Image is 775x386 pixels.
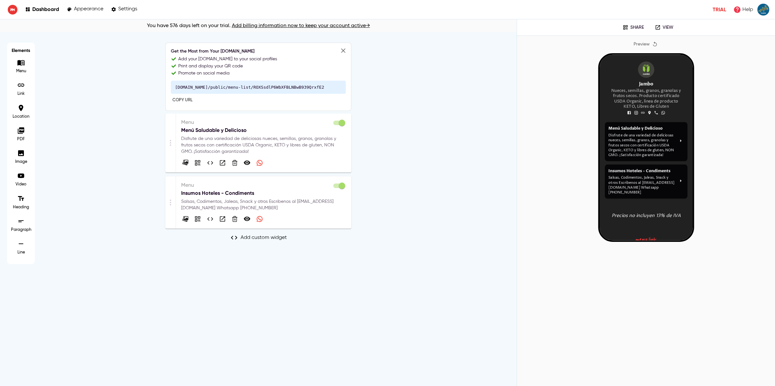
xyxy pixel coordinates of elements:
[171,48,346,55] h6: Get the Most from Your [DOMAIN_NAME]
[255,158,264,167] button: Disable WhatsApp Ordering
[11,182,31,187] p: Video
[178,56,277,62] p: Add your [DOMAIN_NAME] to your social profiles
[181,189,346,197] p: Insumos Hoteles - Condiments
[11,68,31,74] p: Menu
[663,25,673,30] p: View
[171,81,346,94] pre: [DOMAIN_NAME]/public/menu-list/ROXSsdlP6WbXFBLNBwB939QrxfE2
[193,214,202,223] button: Share
[172,97,192,104] span: Copy URL
[255,214,264,223] button: Disable WhatsApp Ordering
[181,182,346,189] p: Menu
[232,23,370,28] a: Add billing information now to keep your account active →
[40,198,63,209] a: Menu Link Logo
[193,158,202,167] button: Share
[10,46,32,55] h6: Elements
[731,4,755,15] a: Help
[742,6,753,14] p: Help
[206,158,215,167] button: Embedded code
[11,227,31,233] p: Paragraph
[11,136,31,142] p: PDF
[231,159,239,167] button: Delete Menu
[178,63,243,69] p: Print and display your QR code
[713,6,726,14] p: Trial
[243,214,252,223] button: Make Private
[181,119,346,126] p: Menu
[25,5,59,14] a: Dashboard
[181,126,346,134] p: Menú Saludable y Delicioso
[600,55,693,241] iframe: Mobile Preview
[218,158,227,167] button: View
[630,25,644,30] p: Share
[178,70,230,76] p: Promote on social media
[231,215,239,223] button: Delete Menu
[181,135,346,155] p: Disfrute de una variedad de deliciosas nueces, semillas, granos, granolas y frutos secos con cert...
[11,91,31,97] p: Link
[218,214,227,223] button: View
[171,95,194,105] button: Copy URL
[243,158,252,167] button: Make Private
[241,234,287,242] p: Add custom widget
[618,23,648,32] button: Share
[11,204,31,210] p: Heading
[67,5,103,14] a: Appearance
[74,6,103,12] p: Appearance
[111,5,137,14] a: Settings
[11,159,31,165] p: Image
[32,6,59,12] p: Dashboard
[118,6,137,12] p: Settings
[206,214,215,223] button: Embedded code
[181,198,346,211] p: Salsas, Codimentos, Jaleas, Snack y otros Escribenos al [EMAIL_ADDRESS][DOMAIN_NAME] Whatsapp [PH...
[11,250,31,255] p: Line
[11,114,31,120] p: Location
[650,23,678,32] a: View
[757,3,770,16] img: ACg8ocKKw9w--Og2pJ6k1JLysXp6UjDkcTFaFV9h5xqleaK-_cEwY02u=s96-c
